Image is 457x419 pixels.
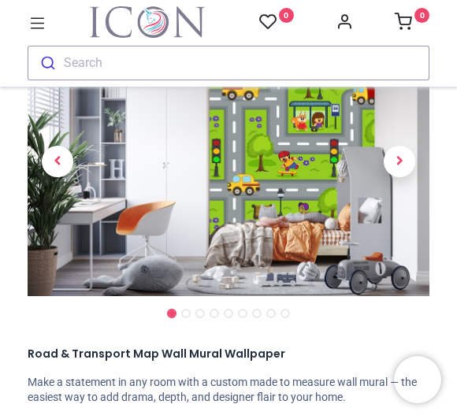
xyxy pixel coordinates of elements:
iframe: Brevo live chat [394,356,441,403]
a: Account Info [336,17,353,30]
sup: 0 [414,8,429,23]
sup: 0 [279,8,294,23]
a: Previous [28,68,88,256]
a: 0 [259,13,294,32]
img: Road & Transport Map Wall Mural Wallpaper [28,28,429,297]
img: Icon Wall Stickers [90,6,205,38]
span: Previous [42,146,73,177]
a: Logo of Icon Wall Stickers [90,6,205,38]
h1: Road & Transport Map Wall Mural Wallpaper [28,347,429,362]
span: Next [384,146,415,177]
div: Search [64,57,102,69]
a: 0 [395,17,429,30]
button: Search [28,46,429,80]
p: Make a statement in any room with a custom made to measure wall mural — the easiest way to add dr... [28,375,429,406]
a: Next [370,68,430,256]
